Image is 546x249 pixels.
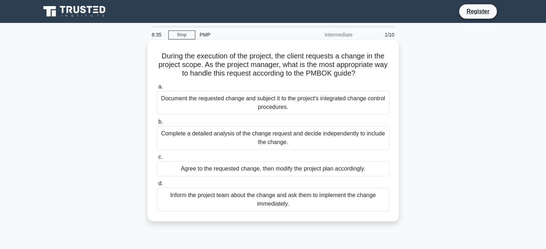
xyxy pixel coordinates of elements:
div: Document the requested change and subject it to the project's integrated change control procedures. [157,91,389,115]
div: PMP [195,28,294,42]
span: d. [158,180,163,186]
h5: During the execution of the project, the client requests a change in the project scope. As the pr... [156,52,390,78]
span: c. [158,154,163,160]
a: Stop [168,30,195,39]
a: Register [462,7,494,16]
div: 8:35 [148,28,168,42]
div: Complete a detailed analysis of the change request and decide independently to include the change. [157,126,389,150]
span: a. [158,83,163,90]
div: 1/10 [357,28,399,42]
div: Agree to the requested change, then modify the project plan accordingly. [157,161,389,176]
div: Intermediate [294,28,357,42]
span: b. [158,119,163,125]
div: Inform the project team about the change and ask them to implement the change immediately. [157,188,389,211]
